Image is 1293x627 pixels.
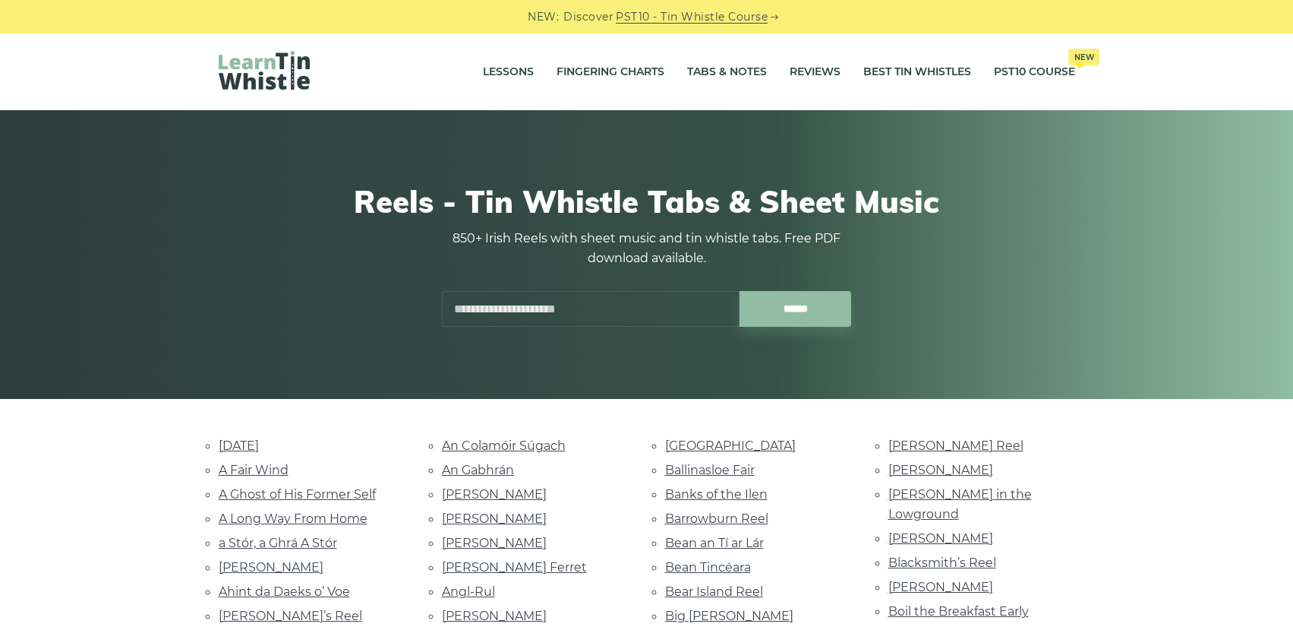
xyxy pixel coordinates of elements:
a: [PERSON_NAME] [888,531,993,546]
a: Lessons [483,53,534,91]
img: LearnTinWhistle.com [219,51,310,90]
a: [PERSON_NAME] [442,487,547,502]
a: [PERSON_NAME] [219,560,323,575]
a: Reviews [790,53,840,91]
a: Banks of the Ilen [665,487,768,502]
p: 850+ Irish Reels with sheet music and tin whistle tabs. Free PDF download available. [442,229,852,268]
a: [PERSON_NAME] Reel [888,439,1023,453]
a: a Stór, a Ghrá A Stór [219,536,337,550]
a: Best Tin Whistles [863,53,971,91]
a: Bean Tincéara [665,560,751,575]
a: Bean an Tí ar Lár [665,536,764,550]
a: Fingering Charts [557,53,664,91]
a: [DATE] [219,439,259,453]
a: A Long Way From Home [219,511,367,526]
a: PST10 CourseNew [994,53,1075,91]
a: Blacksmith’s Reel [888,556,996,570]
a: [PERSON_NAME] in the Lowground [888,487,1032,521]
a: A Fair Wind [219,463,289,477]
span: New [1068,49,1099,65]
a: [PERSON_NAME] [442,536,547,550]
a: Bear Island Reel [665,584,763,599]
a: [PERSON_NAME] [442,511,547,526]
a: Barrowburn Reel [665,511,768,526]
a: Ballinasloe Fair [665,463,755,477]
a: Ahint da Daeks o’ Voe [219,584,350,599]
a: [PERSON_NAME] [888,463,993,477]
a: A Ghost of His Former Self [219,487,376,502]
a: An Colamóir Súgach [442,439,566,453]
a: [PERSON_NAME] [442,609,547,623]
h1: Reels - Tin Whistle Tabs & Sheet Music [219,183,1075,220]
a: An Gabhrán [442,463,514,477]
a: [GEOGRAPHIC_DATA] [665,439,796,453]
a: Boil the Breakfast Early [888,604,1029,619]
a: Big [PERSON_NAME] [665,609,793,623]
a: [PERSON_NAME] Ferret [442,560,587,575]
a: Tabs & Notes [687,53,767,91]
a: Angl-Rul [442,584,495,599]
a: [PERSON_NAME] [888,580,993,594]
a: [PERSON_NAME]’s Reel [219,609,362,623]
